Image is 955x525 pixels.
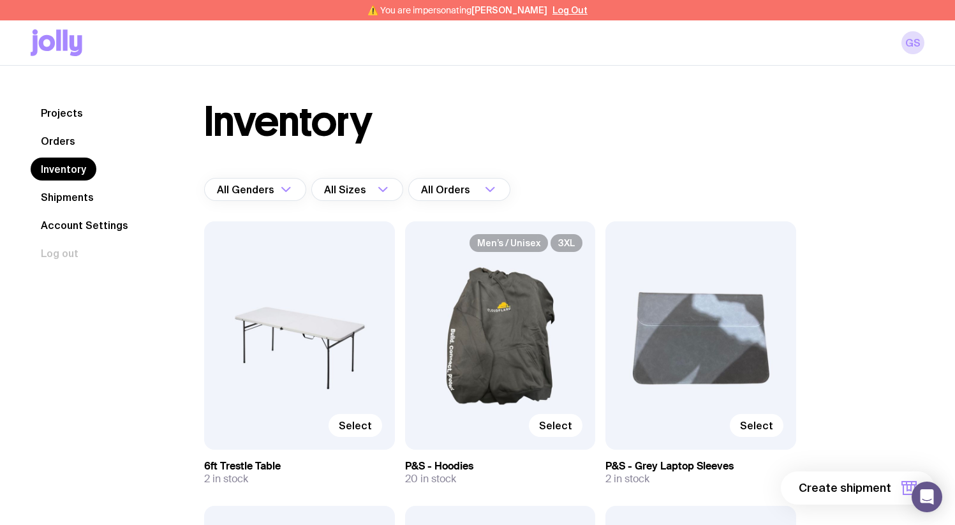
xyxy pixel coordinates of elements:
span: Select [339,419,372,432]
h3: P&S - Grey Laptop Sleeves [605,460,796,473]
div: Search for option [408,178,510,201]
a: Inventory [31,158,96,181]
input: Search for option [473,178,481,201]
a: Shipments [31,186,104,209]
a: Projects [31,101,93,124]
span: ⚠️ You are impersonating [367,5,547,15]
span: 2 in stock [605,473,649,485]
span: 20 in stock [405,473,456,485]
div: Search for option [311,178,403,201]
h3: 6ft Trestle Table [204,460,395,473]
h3: P&S - Hoodies [405,460,596,473]
button: Log Out [552,5,588,15]
span: 2 in stock [204,473,248,485]
span: Select [539,419,572,432]
span: All Orders [421,178,473,201]
button: Create shipment [781,471,935,505]
a: Account Settings [31,214,138,237]
a: Orders [31,129,85,152]
span: Create shipment [799,480,891,496]
span: [PERSON_NAME] [471,5,547,15]
span: All Sizes [324,178,369,201]
span: Select [740,419,773,432]
input: Search for option [369,178,374,201]
h1: Inventory [204,101,372,142]
div: Search for option [204,178,306,201]
span: Men’s / Unisex [470,234,548,252]
span: 3XL [551,234,582,252]
span: All Genders [217,178,277,201]
div: Open Intercom Messenger [912,482,942,512]
a: GS [901,31,924,54]
button: Log out [31,242,89,265]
